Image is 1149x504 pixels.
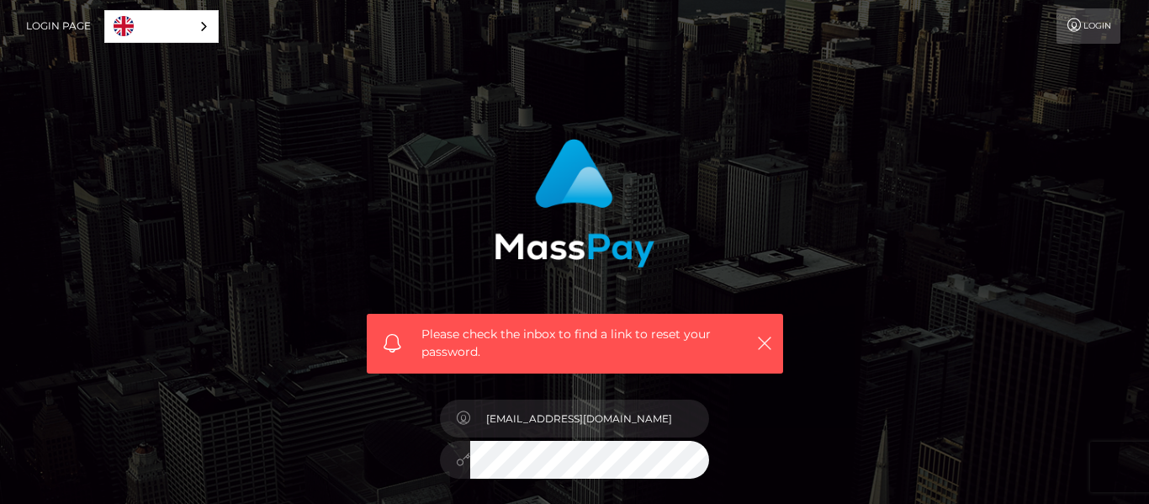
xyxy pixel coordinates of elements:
input: E-mail... [470,400,709,438]
div: Language [104,10,219,43]
aside: Language selected: English [104,10,219,43]
span: Please check the inbox to find a link to reset your password. [421,326,728,361]
a: Login Page [26,8,91,44]
a: Login [1056,8,1120,44]
img: MassPay Login [495,139,654,268]
a: English [105,11,218,42]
